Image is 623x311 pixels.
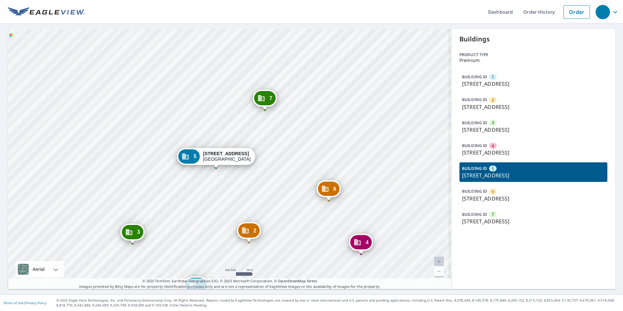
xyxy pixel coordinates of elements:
[563,5,590,19] a: Order
[492,120,494,126] span: 3
[8,278,452,289] p: Images provided by Bing Maps are for property identification purposes only and are not a represen...
[492,211,494,217] span: 7
[492,97,494,103] span: 2
[434,266,444,276] a: Current Level 18.528841448730248, Zoom Out
[462,188,487,194] p: BUILDING ID
[56,298,620,308] p: © 2025 Eagle View Technologies, Inc. and Pictometry International Corp. All Rights Reserved. Repo...
[462,97,487,102] p: BUILDING ID
[3,301,47,305] p: |
[317,180,341,200] div: Dropped pin, building 6, Commercial property, 1717 E Cornwallis Rd Durham, NC 27713
[462,103,605,111] p: [STREET_ADDRESS]
[3,301,23,305] a: Terms of Use
[462,80,605,88] p: [STREET_ADDRESS]
[31,261,47,277] div: Aerial
[462,143,487,148] p: BUILDING ID
[462,195,605,202] p: [STREET_ADDRESS]
[459,58,607,63] p: Premium
[142,278,317,284] span: © 2025 TomTom, Earthstar Geographics SIO, © 2025 Microsoft Corporation, ©
[459,34,607,44] p: Buildings
[307,278,317,283] a: Terms
[492,143,494,149] span: 4
[462,217,605,225] p: [STREET_ADDRESS]
[253,90,277,110] div: Dropped pin, building 7, Commercial property, 1713 E Cornwallis Rd Durham, NC 27713
[434,257,444,266] a: Current Level 18.528841448730248, Zoom In Disabled
[121,224,145,244] div: Dropped pin, building 3, Commercial property, 1703 E Cornwallis Rd Durham, NC 27713
[462,74,487,80] p: BUILDING ID
[269,96,272,101] span: 7
[462,149,605,156] p: [STREET_ADDRESS]
[184,276,208,297] div: Dropped pin, building 1, Commercial property, 1701 E Cornwallis Rd Durham, NC 27713
[349,234,373,254] div: Dropped pin, building 4, Commercial property, 1723 E Cornwallis Rd Durham, NC 27713
[492,188,494,195] span: 6
[459,52,607,58] p: Product type
[16,261,64,277] div: Aerial
[194,154,196,159] span: 5
[8,7,85,17] img: EV Logo
[237,222,261,242] div: Dropped pin, building 2, Commercial property, 1719 E Cornwallis Rd Durham, NC 27713
[25,301,47,305] a: Privacy Policy
[203,151,251,162] div: [GEOGRAPHIC_DATA]
[462,120,487,126] p: BUILDING ID
[177,148,255,168] div: Dropped pin, building 5, Commercial property, 1709 E Cornwallis Rd Durham, NC 27713
[203,151,249,156] strong: [STREET_ADDRESS]
[462,166,487,171] p: BUILDING ID
[462,171,605,179] p: [STREET_ADDRESS]
[462,212,487,217] p: BUILDING ID
[333,186,336,191] span: 6
[492,74,494,80] span: 1
[462,126,605,134] p: [STREET_ADDRESS]
[366,240,369,245] span: 4
[492,166,494,172] span: 5
[254,228,256,233] span: 2
[137,230,140,234] span: 3
[278,278,305,283] a: OpenStreetMap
